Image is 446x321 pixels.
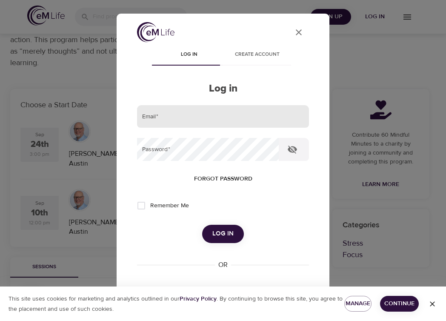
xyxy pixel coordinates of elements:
span: Forgot password [194,174,252,184]
img: logo [137,22,174,42]
span: Continue [387,298,412,309]
span: Manage [351,298,365,309]
span: Remember Me [150,201,189,210]
span: Log in [160,50,218,59]
button: Forgot password [191,171,256,187]
span: Log in [212,228,234,239]
button: close [289,22,309,43]
div: disabled tabs example [137,45,309,66]
span: Create account [228,50,286,59]
b: Privacy Policy [180,295,217,303]
h2: Log in [137,83,309,95]
button: Log in [202,225,244,243]
div: OR [215,260,231,270]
